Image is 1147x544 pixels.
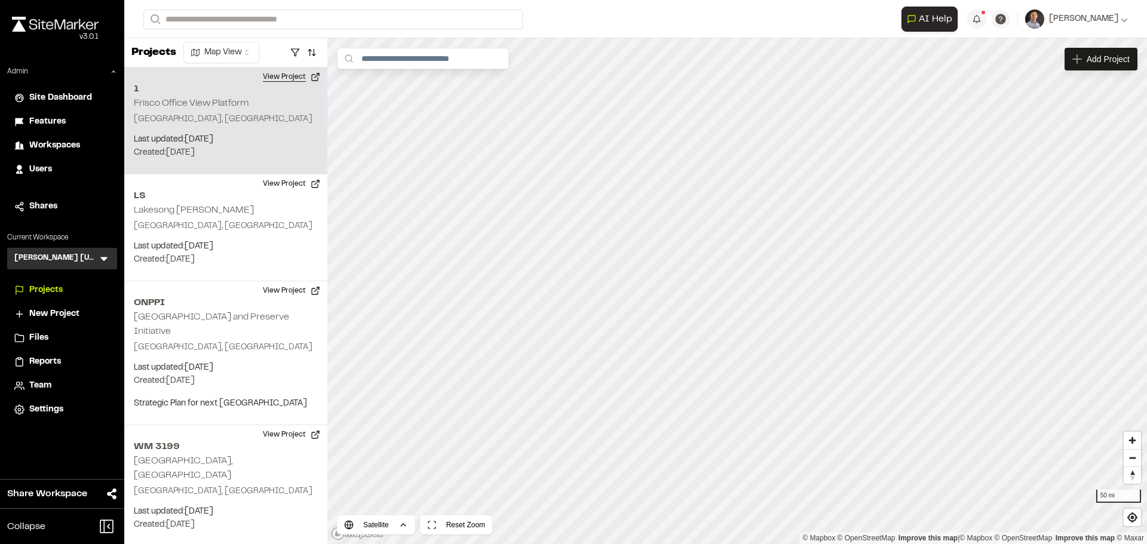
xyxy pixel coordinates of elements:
[134,113,318,126] p: [GEOGRAPHIC_DATA], [GEOGRAPHIC_DATA]
[134,99,249,107] h2: Frisco Office View Platform
[1124,432,1141,449] button: Zoom in
[14,379,110,392] a: Team
[12,32,99,42] div: Oh geez...please don't...
[134,361,318,374] p: Last updated: [DATE]
[134,240,318,253] p: Last updated: [DATE]
[134,505,318,518] p: Last updated: [DATE]
[14,355,110,368] a: Reports
[131,45,176,61] p: Projects
[919,12,952,26] span: AI Help
[29,115,66,128] span: Features
[12,17,99,32] img: rebrand.png
[7,520,45,534] span: Collapse
[1025,10,1128,29] button: [PERSON_NAME]
[14,284,110,297] a: Projects
[1124,449,1141,466] button: Zoom out
[7,232,117,243] p: Current Workspace
[134,146,318,159] p: Created: [DATE]
[420,515,492,534] button: Reset Zoom
[802,532,1144,544] div: |
[134,220,318,233] p: [GEOGRAPHIC_DATA], [GEOGRAPHIC_DATA]
[995,534,1053,542] a: OpenStreetMap
[134,82,318,96] h2: 1
[7,66,28,77] p: Admin
[134,397,318,410] p: Strategic Plan for next [GEOGRAPHIC_DATA]
[134,296,318,310] h2: ONPPI
[959,534,992,542] a: Mapbox
[29,331,48,345] span: Files
[29,379,51,392] span: Team
[134,206,254,214] h2: Lakesong [PERSON_NAME]
[7,487,87,501] span: Share Workspace
[29,200,57,213] span: Shares
[134,439,318,454] h2: WM 3199
[29,403,63,416] span: Settings
[14,91,110,105] a: Site Dashboard
[901,7,962,32] div: Open AI Assistant
[1124,450,1141,466] span: Zoom out
[1124,509,1141,526] button: Find my location
[1049,13,1118,26] span: [PERSON_NAME]
[14,253,98,265] h3: [PERSON_NAME] [US_STATE]
[14,331,110,345] a: Files
[14,139,110,152] a: Workspaces
[331,527,384,540] a: Mapbox logo
[802,534,835,542] a: Mapbox
[1096,490,1141,503] div: 50 mi
[14,403,110,416] a: Settings
[838,534,895,542] a: OpenStreetMap
[337,515,415,534] button: Satellite
[29,284,63,297] span: Projects
[256,425,327,444] button: View Project
[134,374,318,388] p: Created: [DATE]
[134,253,318,266] p: Created: [DATE]
[29,308,79,321] span: New Project
[256,67,327,87] button: View Project
[1025,10,1044,29] img: User
[1124,467,1141,484] span: Reset bearing to north
[1124,466,1141,484] button: Reset bearing to north
[327,38,1147,544] canvas: Map
[134,313,289,336] h2: [GEOGRAPHIC_DATA] and Preserve Initiative
[134,133,318,146] p: Last updated: [DATE]
[1056,534,1115,542] a: Improve this map
[29,91,92,105] span: Site Dashboard
[256,174,327,193] button: View Project
[1117,534,1144,542] a: Maxar
[898,534,958,542] a: Map feedback
[14,308,110,321] a: New Project
[256,281,327,300] button: View Project
[134,485,318,498] p: [GEOGRAPHIC_DATA], [GEOGRAPHIC_DATA]
[134,189,318,203] h2: LS
[14,115,110,128] a: Features
[134,341,318,354] p: [GEOGRAPHIC_DATA], [GEOGRAPHIC_DATA]
[29,163,52,176] span: Users
[901,7,958,32] button: Open AI Assistant
[143,10,165,29] button: Search
[134,457,232,480] h2: [GEOGRAPHIC_DATA], [GEOGRAPHIC_DATA]
[134,518,318,531] p: Created: [DATE]
[29,355,61,368] span: Reports
[1087,53,1130,65] span: Add Project
[14,163,110,176] a: Users
[14,200,110,213] a: Shares
[29,139,80,152] span: Workspaces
